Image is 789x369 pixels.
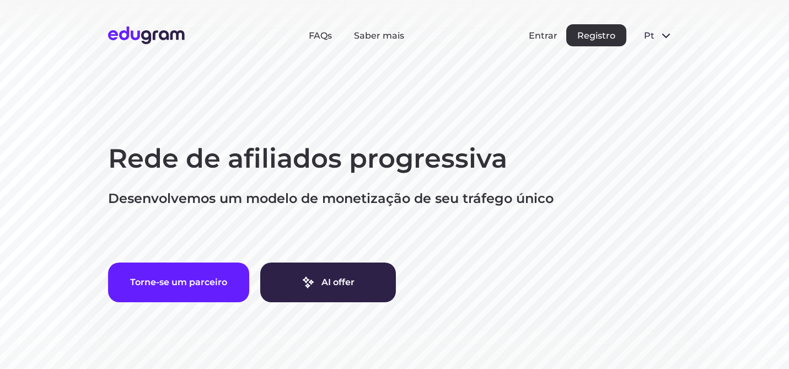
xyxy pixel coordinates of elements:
img: Edugram Logo [108,26,185,44]
a: Saber mais [354,30,404,41]
button: pt [635,24,681,46]
button: Entrar [529,30,557,41]
span: pt [644,30,655,41]
p: Desenvolvemos um modelo de monetização de seu tráfego único [108,190,681,207]
button: Registro [566,24,626,46]
h1: Rede de afiliados progressiva [108,141,681,177]
button: Torne-se um parceiro [108,263,249,302]
a: AI offer [260,263,396,302]
a: FAQs [309,30,332,41]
